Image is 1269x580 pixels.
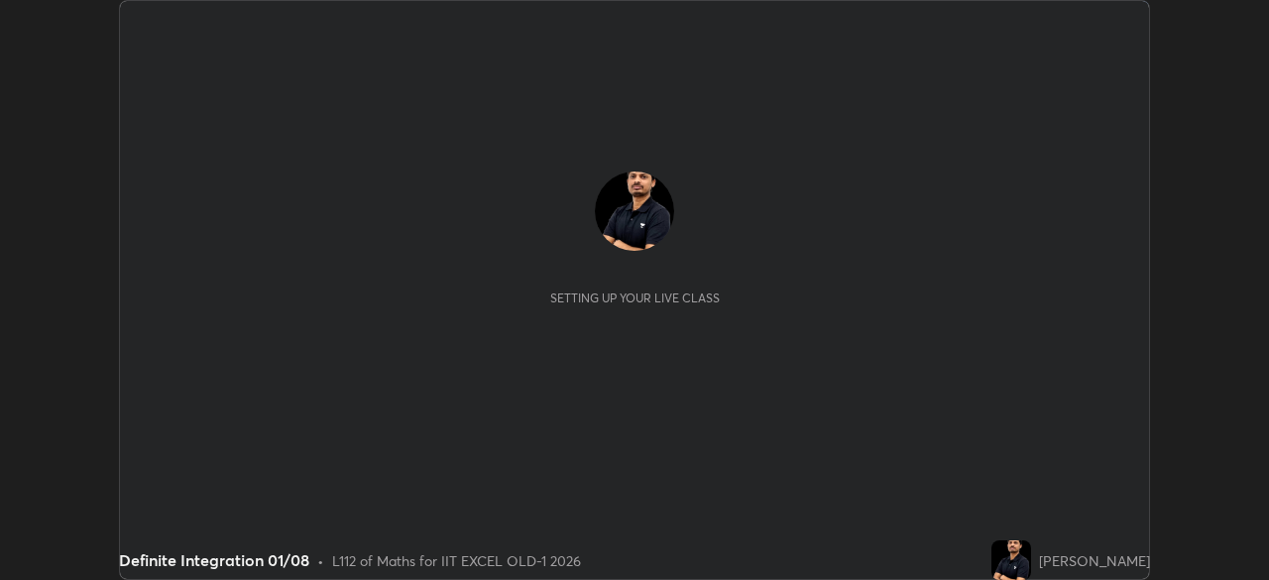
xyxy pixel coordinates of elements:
[550,290,720,305] div: Setting up your live class
[1039,550,1150,571] div: [PERSON_NAME]
[595,172,674,251] img: 735308238763499f9048cdecfa3c01cf.jpg
[332,550,581,571] div: L112 of Maths for IIT EXCEL OLD-1 2026
[317,550,324,571] div: •
[119,548,309,572] div: Definite Integration 01/08
[991,540,1031,580] img: 735308238763499f9048cdecfa3c01cf.jpg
